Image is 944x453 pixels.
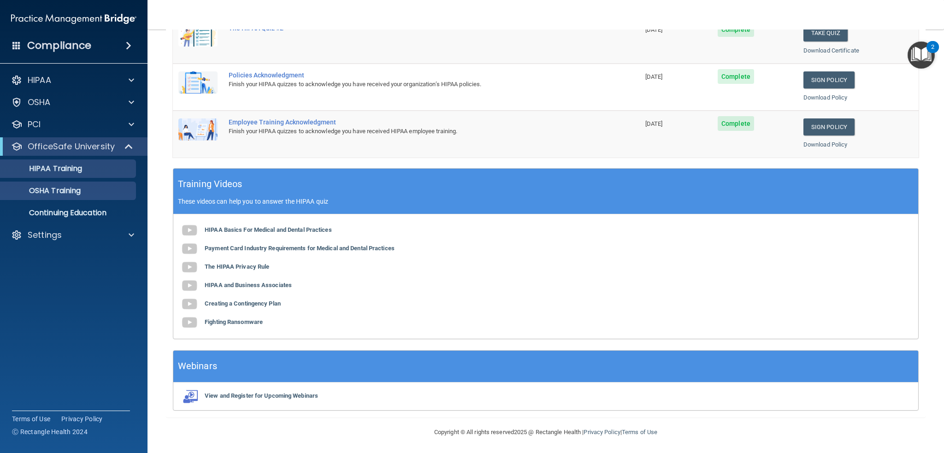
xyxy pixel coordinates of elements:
div: Finish your HIPAA quizzes to acknowledge you have received HIPAA employee training. [229,126,594,137]
p: PCI [28,119,41,130]
a: Sign Policy [803,71,855,88]
img: gray_youtube_icon.38fcd6cc.png [180,313,199,332]
img: gray_youtube_icon.38fcd6cc.png [180,240,199,258]
p: HIPAA [28,75,51,86]
button: Open Resource Center, 2 new notifications [908,41,935,69]
p: Continuing Education [6,208,132,218]
a: PCI [11,119,134,130]
a: Settings [11,229,134,241]
p: OfficeSafe University [28,141,115,152]
h5: Training Videos [178,176,242,192]
img: gray_youtube_icon.38fcd6cc.png [180,221,199,240]
a: OfficeSafe University [11,141,134,152]
a: Download Policy [803,141,848,148]
a: HIPAA [11,75,134,86]
iframe: Drift Widget Chat Controller [785,388,933,424]
p: HIPAA Training [6,164,82,173]
h5: Webinars [178,358,217,374]
span: Complete [718,116,754,131]
b: Payment Card Industry Requirements for Medical and Dental Practices [205,245,395,252]
span: Complete [718,69,754,84]
img: gray_youtube_icon.38fcd6cc.png [180,258,199,277]
div: Copyright © All rights reserved 2025 @ Rectangle Health | | [378,418,714,447]
p: OSHA Training [6,186,81,195]
span: Complete [718,22,754,37]
p: OSHA [28,97,51,108]
a: Privacy Policy [584,429,620,435]
img: webinarIcon.c7ebbf15.png [180,389,199,403]
div: Finish your HIPAA quizzes to acknowledge you have received your organization’s HIPAA policies. [229,79,594,90]
b: Fighting Ransomware [205,318,263,325]
img: PMB logo [11,10,136,28]
a: OSHA [11,97,134,108]
img: gray_youtube_icon.38fcd6cc.png [180,277,199,295]
a: Download Certificate [803,47,859,54]
a: Privacy Policy [61,414,103,424]
div: 2 [931,47,934,59]
p: These videos can help you to answer the HIPAA quiz [178,198,914,205]
span: [DATE] [645,26,663,33]
h4: Compliance [27,39,91,52]
b: HIPAA Basics For Medical and Dental Practices [205,226,332,233]
a: Terms of Use [622,429,657,435]
p: Settings [28,229,62,241]
div: Policies Acknowledgment [229,71,594,79]
b: The HIPAA Privacy Rule [205,263,269,270]
span: [DATE] [645,120,663,127]
span: [DATE] [645,73,663,80]
b: Creating a Contingency Plan [205,300,281,307]
div: Employee Training Acknowledgment [229,118,594,126]
span: Ⓒ Rectangle Health 2024 [12,427,88,436]
a: Download Policy [803,94,848,101]
a: Sign Policy [803,118,855,135]
b: View and Register for Upcoming Webinars [205,392,318,399]
button: Take Quiz [803,24,848,41]
b: HIPAA and Business Associates [205,282,292,288]
img: gray_youtube_icon.38fcd6cc.png [180,295,199,313]
a: Terms of Use [12,414,50,424]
